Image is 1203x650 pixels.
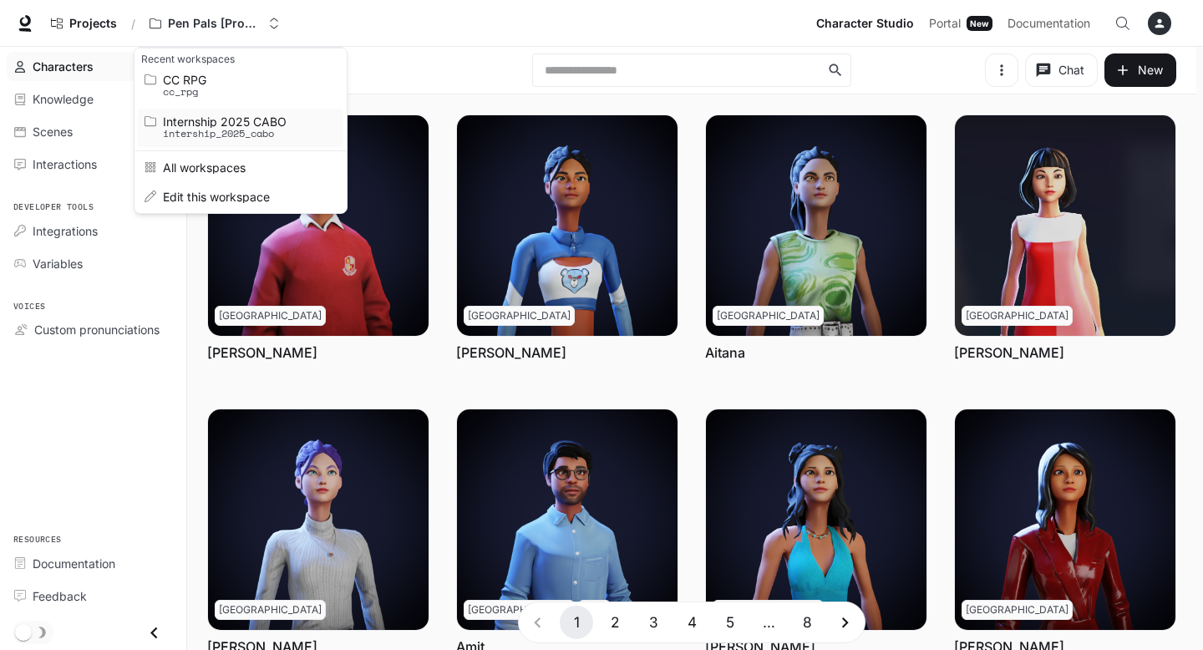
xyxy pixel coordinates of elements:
[163,128,313,140] p: intership_2025_cabo
[138,155,343,180] a: All workspaces
[138,184,343,210] a: All workspaces
[163,86,313,98] p: cc_rpg
[163,190,313,203] span: Edit this workspace
[163,161,313,174] span: All workspaces
[163,74,313,86] span: CC RPG
[163,115,313,128] span: Internship 2025 CABO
